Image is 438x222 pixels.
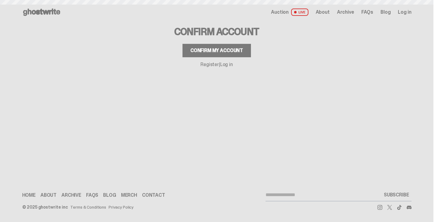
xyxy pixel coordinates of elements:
span: Auction [271,10,289,15]
a: Terms & Conditions [70,205,106,209]
a: Contact [142,193,165,198]
a: Archive [337,10,354,15]
a: Home [22,193,36,198]
a: Auction LIVE [271,9,308,16]
a: Blog [103,193,116,198]
a: Register [200,61,219,68]
h3: Confirm Account [174,27,259,37]
button: Confirm my account [182,44,251,57]
p: | [200,62,233,67]
a: Log in [220,61,233,68]
a: Blog [381,10,391,15]
div: © 2025 ghostwrite inc [22,205,68,209]
a: Log in [398,10,411,15]
a: About [316,10,330,15]
button: SUBSCRIBE [381,189,412,201]
a: Archive [61,193,81,198]
a: Merch [121,193,137,198]
a: FAQs [361,10,373,15]
a: FAQs [86,193,98,198]
a: About [40,193,57,198]
span: LIVE [291,9,308,16]
div: Confirm my account [190,48,243,53]
a: Privacy Policy [109,205,134,209]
